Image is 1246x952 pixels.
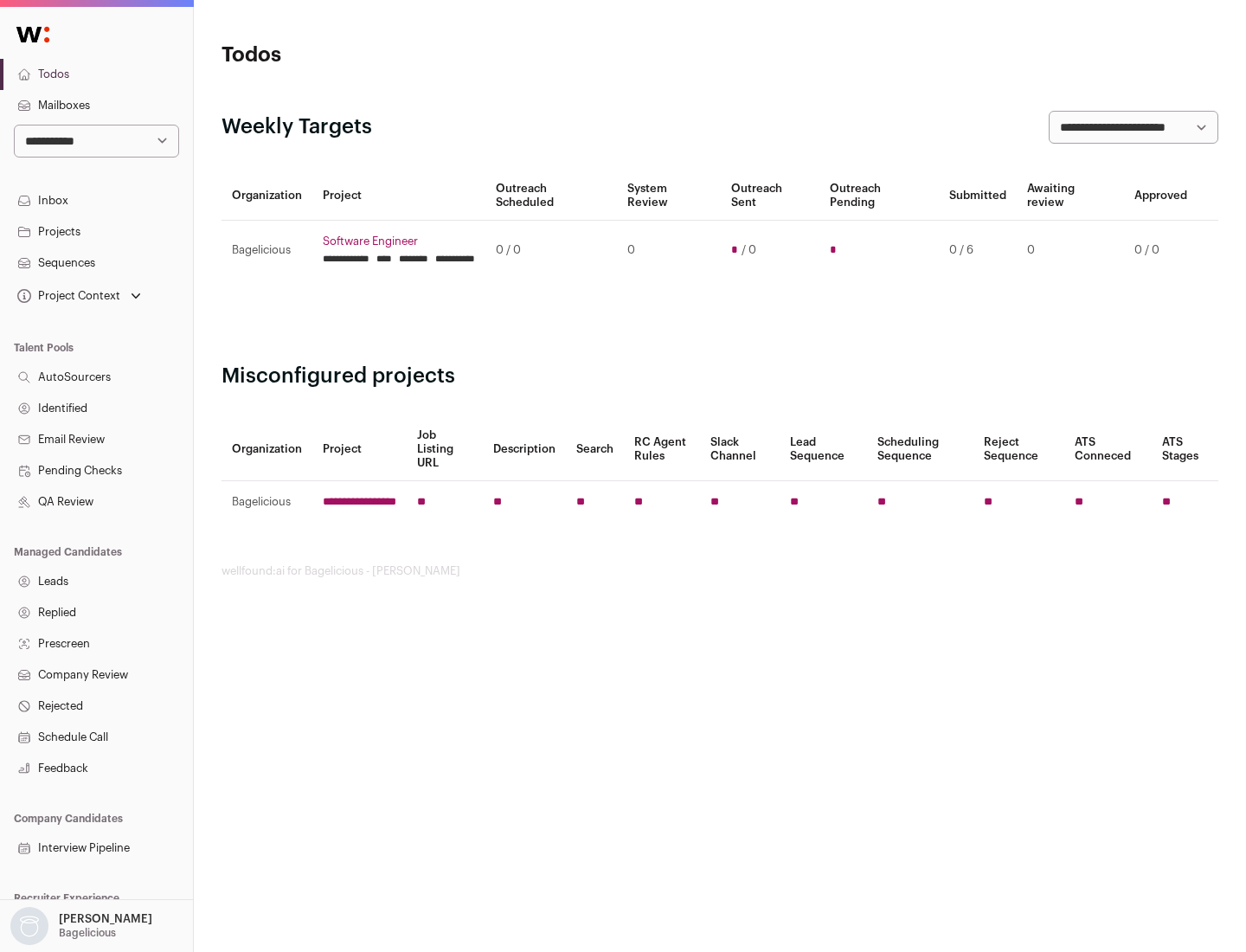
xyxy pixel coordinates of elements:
th: ATS Conneced [1064,418,1151,481]
h2: Misconfigured projects [222,363,1218,390]
th: Organization [222,171,312,221]
th: Awaiting review [1017,171,1124,221]
td: 0 / 0 [1124,221,1198,280]
th: Outreach Sent [721,171,820,221]
td: 0 [617,221,720,280]
img: Wellfound [7,17,59,52]
h1: Todos [222,42,554,69]
th: Slack Channel [700,418,780,481]
th: Submitted [939,171,1017,221]
button: Open dropdown [7,907,156,945]
th: Outreach Scheduled [485,171,617,221]
img: nopic.png [10,907,48,945]
th: Lead Sequence [780,418,867,481]
th: Outreach Pending [819,171,938,221]
th: Organization [222,418,312,481]
th: Description [483,418,566,481]
p: Bagelicious [59,926,116,940]
td: 0 / 0 [485,221,617,280]
td: 0 [1017,221,1124,280]
th: Project [312,418,407,481]
th: Reject Sequence [973,418,1065,481]
td: Bagelicious [222,221,312,280]
h2: Weekly Targets [222,113,372,141]
a: Software Engineer [323,235,475,248]
th: Scheduling Sequence [867,418,973,481]
th: Approved [1124,171,1198,221]
th: Job Listing URL [407,418,483,481]
th: RC Agent Rules [624,418,699,481]
td: Bagelicious [222,481,312,524]
th: Search [566,418,624,481]
span: / 0 [742,243,756,257]
th: Project [312,171,485,221]
button: Open dropdown [14,284,145,308]
footer: wellfound:ai for Bagelicious - [PERSON_NAME] [222,564,1218,578]
p: [PERSON_NAME] [59,912,152,926]
th: ATS Stages [1152,418,1218,481]
div: Project Context [14,289,120,303]
td: 0 / 6 [939,221,1017,280]
th: System Review [617,171,720,221]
